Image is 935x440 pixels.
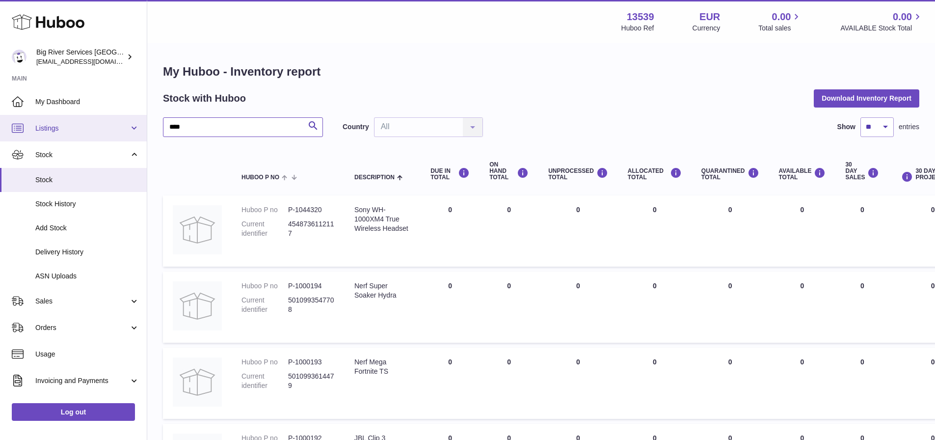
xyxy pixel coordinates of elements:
[621,24,654,33] div: Huboo Ref
[35,124,129,133] span: Listings
[628,167,682,181] div: ALLOCATED Total
[899,122,919,132] span: entries
[845,162,879,181] div: 30 DAY SALES
[618,195,692,267] td: 0
[354,281,411,300] div: Nerf Super Soaker Hydra
[35,376,129,385] span: Invoicing and Payments
[814,89,919,107] button: Download Inventory Report
[354,205,411,233] div: Sony WH-1000XM4 True Wireless Headset
[35,272,139,281] span: ASN Uploads
[837,122,855,132] label: Show
[769,272,836,343] td: 0
[354,357,411,376] div: Nerf Mega Fortnite TS
[35,199,139,209] span: Stock History
[480,348,538,419] td: 0
[343,122,369,132] label: Country
[35,350,139,359] span: Usage
[538,195,618,267] td: 0
[758,10,802,33] a: 0.00 Total sales
[769,195,836,267] td: 0
[35,297,129,306] span: Sales
[241,205,288,215] dt: Huboo P no
[538,272,618,343] td: 0
[421,272,480,343] td: 0
[728,358,732,366] span: 0
[693,24,721,33] div: Currency
[480,195,538,267] td: 0
[758,24,802,33] span: Total sales
[173,357,222,407] img: product image
[618,272,692,343] td: 0
[769,348,836,419] td: 0
[835,348,889,419] td: 0
[12,403,135,421] a: Log out
[241,296,288,314] dt: Current identifier
[701,167,759,181] div: QUARANTINED Total
[840,24,923,33] span: AVAILABLE Stock Total
[173,281,222,330] img: product image
[835,195,889,267] td: 0
[538,348,618,419] td: 0
[35,223,139,233] span: Add Stock
[288,220,335,238] dd: 4548736112117
[173,205,222,254] img: product image
[618,348,692,419] td: 0
[288,372,335,390] dd: 5010993614479
[728,206,732,214] span: 0
[35,247,139,257] span: Delivery History
[36,57,144,65] span: [EMAIL_ADDRESS][DOMAIN_NAME]
[288,205,335,215] dd: P-1044320
[627,10,654,24] strong: 13539
[12,50,27,64] img: internalAdmin-13539@internal.huboo.com
[489,162,529,181] div: ON HAND Total
[35,97,139,107] span: My Dashboard
[699,10,720,24] strong: EUR
[288,357,335,367] dd: P-1000193
[779,167,826,181] div: AVAILABLE Total
[241,357,288,367] dt: Huboo P no
[354,174,395,181] span: Description
[548,167,608,181] div: UNPROCESSED Total
[163,64,919,80] h1: My Huboo - Inventory report
[288,281,335,291] dd: P-1000194
[35,175,139,185] span: Stock
[163,92,246,105] h2: Stock with Huboo
[241,174,279,181] span: Huboo P no
[288,296,335,314] dd: 5010993547708
[728,282,732,290] span: 0
[480,272,538,343] td: 0
[241,281,288,291] dt: Huboo P no
[241,372,288,390] dt: Current identifier
[241,220,288,238] dt: Current identifier
[421,348,480,419] td: 0
[421,195,480,267] td: 0
[35,323,129,332] span: Orders
[835,272,889,343] td: 0
[430,167,470,181] div: DUE IN TOTAL
[35,150,129,160] span: Stock
[772,10,791,24] span: 0.00
[893,10,912,24] span: 0.00
[840,10,923,33] a: 0.00 AVAILABLE Stock Total
[36,48,125,66] div: Big River Services [GEOGRAPHIC_DATA]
